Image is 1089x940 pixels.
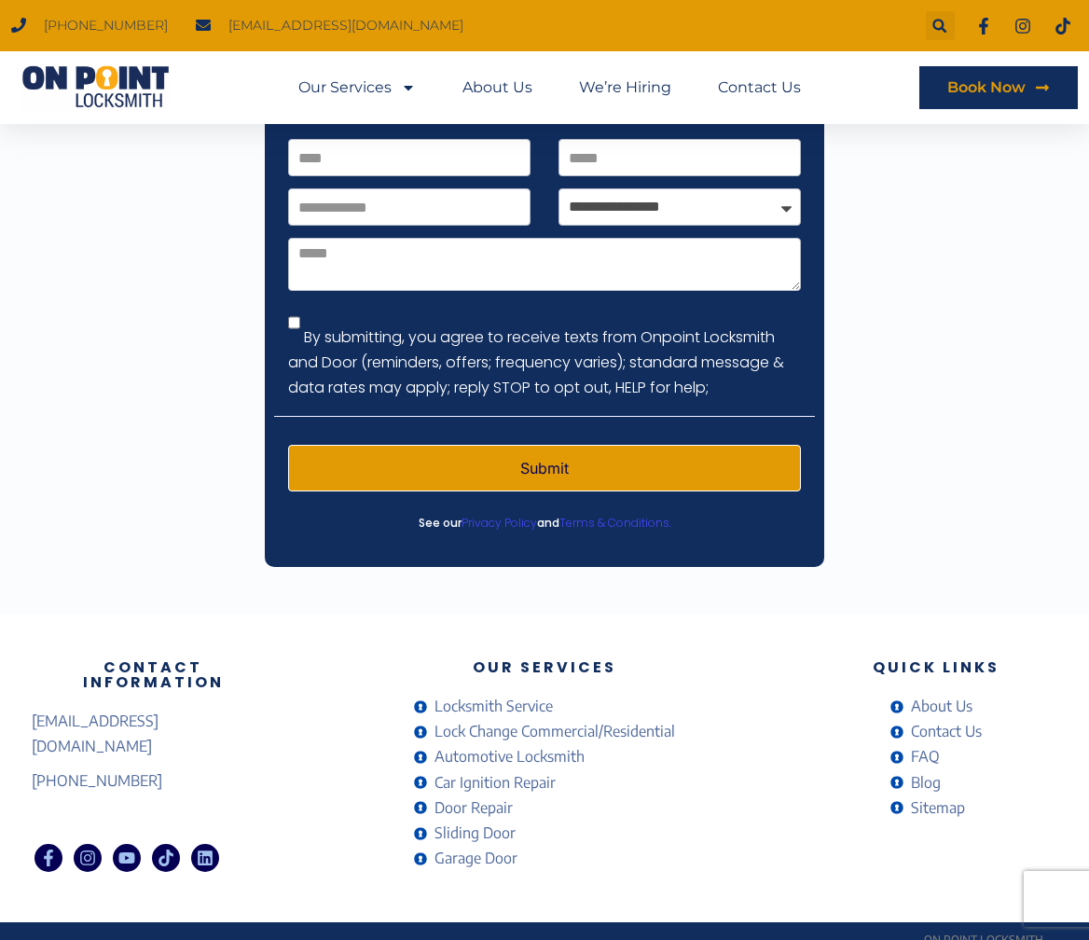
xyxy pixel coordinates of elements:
a: About Us [890,694,983,719]
a: Terms & Conditions. [559,515,671,531]
span: [PHONE_NUMBER] [32,768,162,794]
h3: Contact Information [32,660,274,690]
a: [EMAIL_ADDRESS][DOMAIN_NAME] [32,709,274,759]
span: Submit [520,461,569,476]
a: Book Now [919,66,1078,109]
a: Contact Us [718,66,801,109]
a: [PHONE_NUMBER] [32,768,274,794]
a: About Us [462,66,532,109]
a: Sliding Door [414,821,676,846]
label: By submitting, you agree to receive texts from Onpoint Locksmith and Door (reminders, offers; fre... [288,326,784,398]
a: Door Repair [414,795,676,821]
h3: Our Services [293,660,796,675]
span: Automotive Locksmith [430,744,585,769]
span: Door Repair [430,795,513,821]
span: Locksmith Service [430,694,553,719]
span: Sitemap [906,795,965,821]
span: [PHONE_NUMBER] [39,13,168,38]
button: Submit [288,445,801,491]
p: See our and [274,510,815,537]
a: Privacy Policy [462,515,537,531]
a: FAQ [890,744,983,769]
a: Contact Us [890,719,983,744]
a: Our Services [298,66,416,109]
a: Lock Change Commercial/Residential [414,719,676,744]
span: FAQ [906,744,940,769]
h3: Quick Links [815,660,1057,675]
a: Blog [890,770,983,795]
span: Garage Door [430,846,517,871]
span: [EMAIL_ADDRESS][DOMAIN_NAME] [224,13,463,38]
span: Lock Change Commercial/Residential [430,719,675,744]
span: Car Ignition Repair [430,770,556,795]
div: Search [926,11,955,40]
a: Car Ignition Repair [414,770,676,795]
span: Blog [906,770,941,795]
a: Sitemap [890,795,983,821]
span: Contact Us [906,719,982,744]
span: Sliding Door [430,821,516,846]
a: Locksmith Service [414,694,676,719]
a: We’re Hiring [579,66,671,109]
form: Contact Form [288,139,801,504]
a: Automotive Locksmith [414,744,676,769]
nav: Menu [298,66,801,109]
span: Book Now [947,80,1026,95]
span: About Us [906,694,972,719]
